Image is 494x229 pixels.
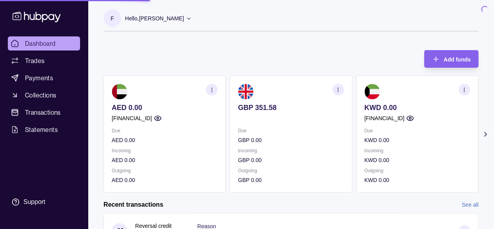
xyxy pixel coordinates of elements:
p: KWD 0.00 [364,176,470,184]
p: GBP 351.58 [238,103,344,112]
a: Support [8,194,80,210]
a: Transactions [8,105,80,119]
p: AED 0.00 [112,156,218,164]
span: Dashboard [25,39,56,48]
div: Support [23,198,45,206]
button: Add funds [424,50,478,68]
span: Transactions [25,108,61,117]
p: Outgoing [112,166,218,175]
p: Outgoing [364,166,470,175]
p: Due [238,126,344,135]
p: Outgoing [238,166,344,175]
p: AED 0.00 [112,136,218,144]
p: KWD 0.00 [364,103,470,112]
p: Due [112,126,218,135]
p: GBP 0.00 [238,176,344,184]
img: ae [112,84,127,99]
span: Add funds [444,56,471,63]
p: Incoming [112,146,218,155]
img: kw [364,84,380,99]
p: Hello, [PERSON_NAME] [125,14,184,23]
a: Statements [8,123,80,137]
a: Dashboard [8,36,80,50]
p: GBP 0.00 [238,136,344,144]
img: gb [238,84,253,99]
a: Trades [8,54,80,68]
p: F [111,14,114,23]
span: Collections [25,90,56,100]
p: Incoming [238,146,344,155]
p: KWD 0.00 [364,136,470,144]
p: AED 0.00 [112,176,218,184]
span: Payments [25,73,53,83]
span: Trades [25,56,45,65]
p: AED 0.00 [112,103,218,112]
span: Statements [25,125,58,134]
p: GBP 0.00 [238,156,344,164]
p: Incoming [364,146,470,155]
p: [FINANCIAL_ID] [112,114,152,123]
a: Payments [8,71,80,85]
a: See all [462,200,478,209]
a: Collections [8,88,80,102]
p: [FINANCIAL_ID] [364,114,405,123]
p: KWD 0.00 [364,156,470,164]
p: Due [364,126,470,135]
h2: Recent transactions [103,200,163,209]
